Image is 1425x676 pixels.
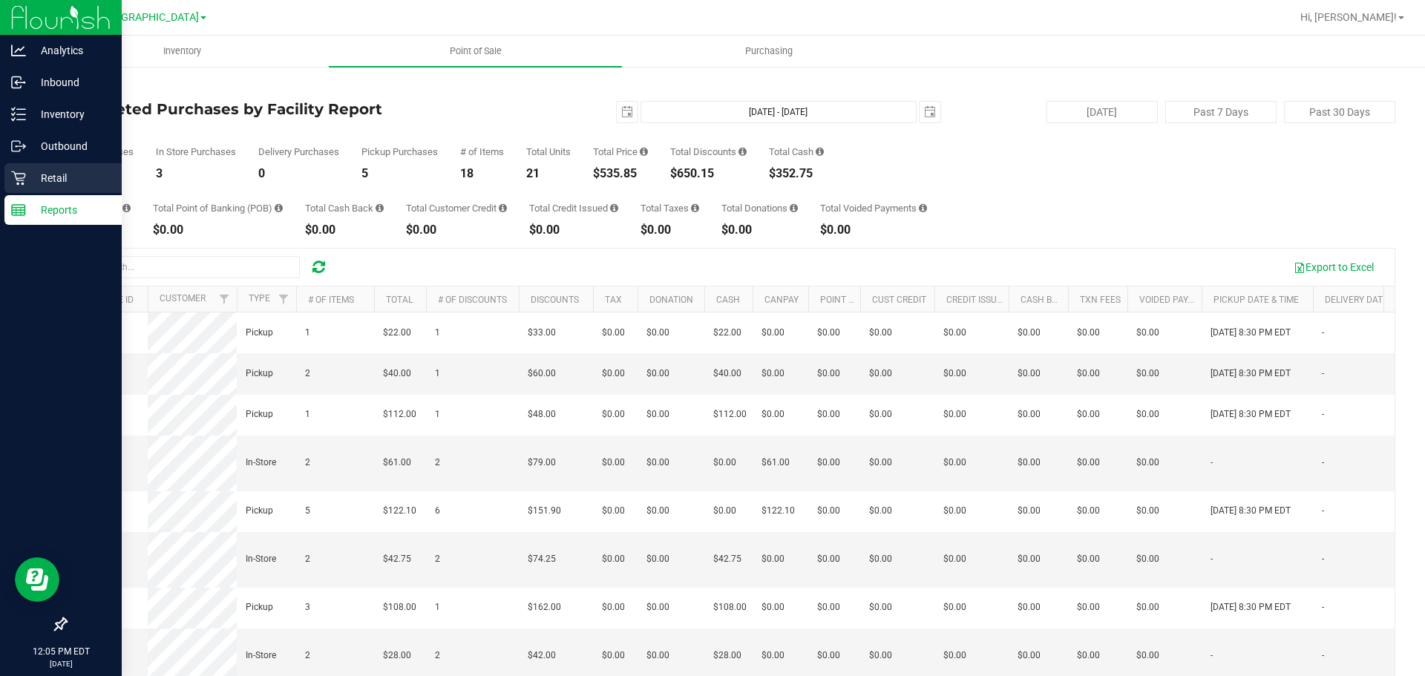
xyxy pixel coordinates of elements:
[602,326,625,340] span: $0.00
[329,36,622,67] a: Point of Sale
[529,224,618,236] div: $0.00
[1136,649,1159,663] span: $0.00
[919,203,927,213] i: Sum of all voided payment transaction amounts, excluding tips and transaction fees, for all purch...
[1211,326,1291,340] span: [DATE] 8:30 PM EDT
[1211,456,1213,470] span: -
[761,504,795,518] span: $122.10
[435,367,440,381] span: 1
[646,552,669,566] span: $0.00
[526,147,571,157] div: Total Units
[817,407,840,421] span: $0.00
[97,11,199,24] span: [GEOGRAPHIC_DATA]
[820,203,927,213] div: Total Voided Payments
[1136,326,1159,340] span: $0.00
[646,367,669,381] span: $0.00
[11,107,26,122] inline-svg: Inventory
[602,456,625,470] span: $0.00
[820,224,927,236] div: $0.00
[817,367,840,381] span: $0.00
[11,43,26,58] inline-svg: Analytics
[1322,367,1324,381] span: -
[602,407,625,421] span: $0.00
[646,649,669,663] span: $0.00
[817,552,840,566] span: $0.00
[460,168,504,180] div: 18
[305,203,384,213] div: Total Cash Back
[602,367,625,381] span: $0.00
[646,407,669,421] span: $0.00
[1300,11,1397,23] span: Hi, [PERSON_NAME]!
[1284,101,1395,123] button: Past 30 Days
[1322,649,1324,663] span: -
[528,367,556,381] span: $60.00
[460,147,504,157] div: # of Items
[1021,295,1069,305] a: Cash Back
[361,147,438,157] div: Pickup Purchases
[258,168,339,180] div: 0
[305,224,384,236] div: $0.00
[36,36,329,67] a: Inventory
[156,147,236,157] div: In Store Purchases
[641,224,699,236] div: $0.00
[738,147,747,157] i: Sum of the discount values applied to the all purchases in the date range.
[249,293,270,303] a: Type
[769,168,824,180] div: $352.75
[15,557,59,602] iframe: Resource center
[1018,504,1041,518] span: $0.00
[305,552,310,566] span: 2
[435,552,440,566] span: 2
[435,649,440,663] span: 2
[869,649,892,663] span: $0.00
[761,367,784,381] span: $0.00
[713,600,747,614] span: $108.00
[499,203,507,213] i: Sum of the successful, non-voided payments using account credit for all purchases in the date range.
[11,75,26,90] inline-svg: Inbound
[153,203,283,213] div: Total Point of Banking (POB)
[528,456,556,470] span: $79.00
[716,295,740,305] a: Cash
[872,295,926,305] a: Cust Credit
[1136,367,1159,381] span: $0.00
[1211,407,1291,421] span: [DATE] 8:30 PM EDT
[528,600,561,614] span: $162.00
[943,552,966,566] span: $0.00
[528,649,556,663] span: $42.00
[1211,600,1291,614] span: [DATE] 8:30 PM EDT
[602,649,625,663] span: $0.00
[1136,600,1159,614] span: $0.00
[383,552,411,566] span: $42.75
[790,203,798,213] i: Sum of all round-up-to-next-dollar total price adjustments for all purchases in the date range.
[649,295,693,305] a: Donation
[713,456,736,470] span: $0.00
[1322,600,1324,614] span: -
[1322,456,1324,470] span: -
[622,36,915,67] a: Purchasing
[943,407,966,421] span: $0.00
[943,600,966,614] span: $0.00
[869,504,892,518] span: $0.00
[869,407,892,421] span: $0.00
[764,295,799,305] a: CanPay
[383,326,411,340] span: $22.00
[610,203,618,213] i: Sum of all account credit issued for all refunds from returned purchases in the date range.
[26,201,115,219] p: Reports
[122,203,131,213] i: Sum of the successful, non-voided CanPay payment transactions for all purchases in the date range.
[713,552,741,566] span: $42.75
[531,295,579,305] a: Discounts
[406,224,507,236] div: $0.00
[869,367,892,381] span: $0.00
[605,295,622,305] a: Tax
[529,203,618,213] div: Total Credit Issued
[11,171,26,186] inline-svg: Retail
[26,42,115,59] p: Analytics
[1077,326,1100,340] span: $0.00
[160,293,206,303] a: Customer
[816,147,824,157] i: Sum of the successful, non-voided cash payment transactions for all purchases in the date range. ...
[725,45,813,58] span: Purchasing
[646,456,669,470] span: $0.00
[528,407,556,421] span: $48.00
[646,326,669,340] span: $0.00
[817,456,840,470] span: $0.00
[275,203,283,213] i: Sum of the successful, non-voided point-of-banking payment transactions, both via payment termina...
[1046,101,1158,123] button: [DATE]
